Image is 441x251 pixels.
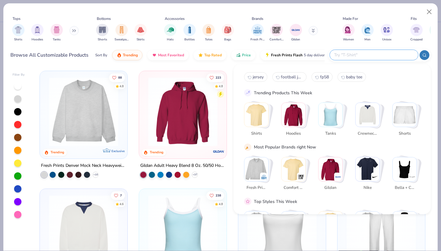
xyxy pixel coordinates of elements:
span: 5 day delivery [304,52,326,59]
button: fp582 [311,72,333,82]
button: filter button [342,24,355,42]
div: filter for Totes [202,24,215,42]
div: filter for Sweatpants [115,24,129,42]
span: Comfort Colors [283,185,303,191]
span: baby tee [346,74,362,80]
div: filter for Unisex [381,24,393,42]
div: filter for Skirts [134,24,147,42]
span: Crewnecks [357,130,377,137]
button: Stack Card Button Comfort Colors [281,157,309,193]
img: Bella + Canvas [393,157,417,181]
span: Most Favorited [158,53,184,58]
button: filter button [31,24,43,42]
button: filter button [183,24,196,42]
img: Comfort Colors [298,174,304,180]
span: Shirts [14,37,22,42]
button: filter button [251,24,265,42]
img: Cropped Image [413,26,420,33]
div: 4.6 [120,202,124,206]
div: filter for Cropped [410,24,423,42]
img: Sweatpants Image [118,26,125,33]
img: Preppy [393,212,417,235]
button: filter button [410,24,423,42]
img: trending.gif [117,53,122,58]
span: football jersey [281,74,303,80]
span: Bottles [184,37,195,42]
img: Cozy [356,212,379,235]
div: filter for Hats [164,24,176,42]
button: Stack Card Button Cozy [355,211,383,248]
span: Unisex [382,37,391,42]
img: Tanks [318,103,342,127]
img: pink_star.gif [245,199,251,204]
span: Women [343,37,354,42]
input: Try "T-Shirt" [334,51,414,58]
div: Gildan Adult Heavy Blend 8 Oz. 50/50 Hooded Sweatshirt [140,162,225,170]
span: jersey [253,74,264,80]
span: 7 [120,194,122,197]
span: 223 [216,76,221,79]
button: Like [206,191,224,200]
img: Fresh Prints [244,157,268,181]
span: Price [242,53,251,58]
button: football jersey1 [272,72,307,82]
button: Stack Card Button Hoodies [281,103,309,139]
span: fp58 [320,74,329,80]
div: Trending Products This Week [254,89,312,96]
div: Accessories [165,16,185,21]
div: filter for Fresh Prints [251,24,265,42]
img: f5d85501-0dbb-4ee4-b115-c08fa3845d83 [46,77,121,146]
button: Close [424,6,435,18]
div: Most Popular Brands right Now [254,144,316,150]
span: Gildan [320,185,340,191]
span: + 37 [193,173,197,177]
button: Price [231,50,255,60]
img: Classic [244,212,268,235]
img: flash.gif [265,53,270,58]
span: Shorts [394,130,414,137]
span: Tanks [320,130,340,137]
span: 88 [119,76,122,79]
button: Most Favorited [147,50,189,60]
img: Nike [372,174,378,180]
span: Tanks [53,37,61,42]
div: Browse All Customizable Products [10,51,89,59]
div: filter for Comfort Colors [269,24,284,42]
span: Bella + Canvas [394,185,414,191]
span: Exclusive [111,149,125,153]
div: filter for Tanks [51,24,63,42]
div: Filter By [13,73,25,77]
span: 238 [216,194,221,197]
img: most_fav.gif [152,53,157,58]
img: Women Image [345,26,352,33]
div: filter for Shirts [12,24,24,42]
button: Trending [112,50,142,60]
button: Stack Card Button Classic [244,211,272,248]
img: party_popper.gif [245,144,251,150]
button: filter button [269,24,284,42]
button: baby tee3 [337,72,366,82]
div: Tops [13,16,21,21]
span: Fresh Prints [246,185,266,191]
span: Hoodies [283,130,303,137]
div: Top Styles This Week [254,198,297,204]
button: Stack Card Button Crewnecks [355,103,383,139]
button: Stack Card Button Shorts [392,103,420,139]
div: Brands [252,16,263,21]
span: Fresh Prints [251,37,265,42]
img: Bottles Image [186,26,193,33]
img: Bella + Canvas [409,174,415,180]
span: Nike [357,185,377,191]
div: Made For [343,16,358,21]
img: trend_line.gif [245,90,251,96]
img: Sportswear [281,212,305,235]
span: Bags [224,37,231,42]
img: Comfort Colors [281,157,305,181]
span: Totes [205,37,213,42]
button: filter button [361,24,374,42]
img: Athleisure [318,212,342,235]
div: filter for Men [361,24,374,42]
img: Gildan Image [291,25,300,35]
button: Stack Card Button Preppy [392,211,420,248]
span: Hats [167,37,174,42]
